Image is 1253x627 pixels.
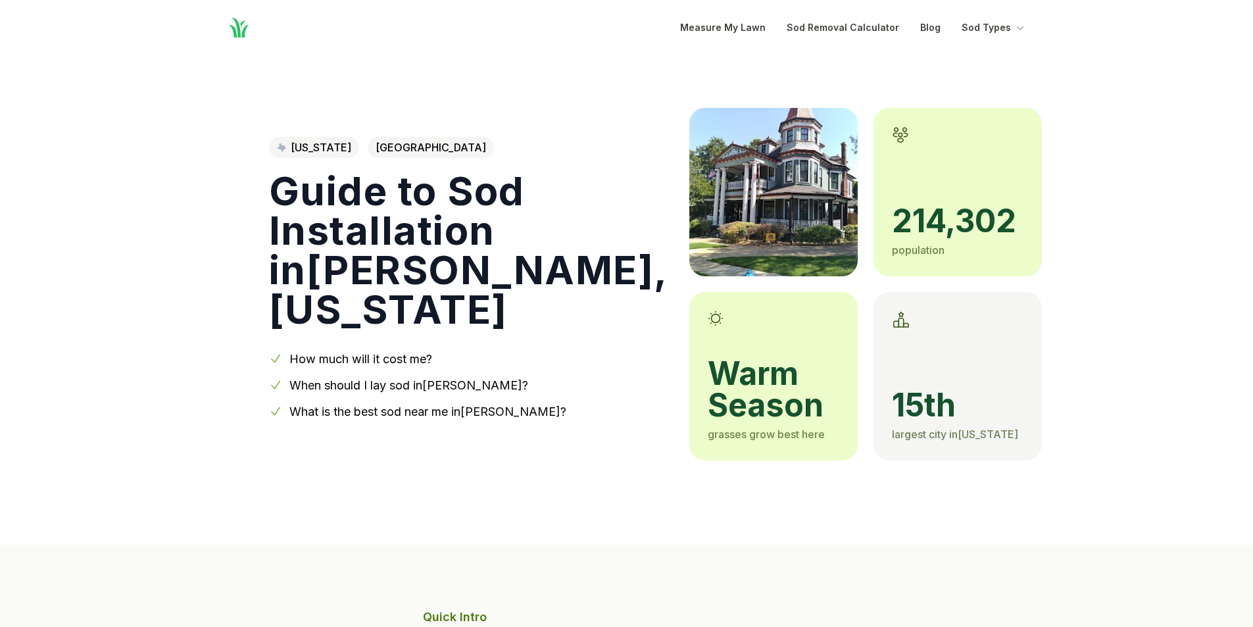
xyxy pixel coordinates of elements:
span: grasses grow best here [708,428,825,441]
span: population [892,243,945,257]
a: What is the best sod near me in[PERSON_NAME]? [289,405,566,418]
img: A picture of McKinney [689,108,858,276]
img: Texas state outline [277,143,285,151]
button: Sod Types [962,20,1027,36]
span: [GEOGRAPHIC_DATA] [368,137,494,158]
a: Sod Removal Calculator [787,20,899,36]
a: When should I lay sod in[PERSON_NAME]? [289,378,528,392]
span: largest city in [US_STATE] [892,428,1018,441]
a: Measure My Lawn [680,20,766,36]
h1: Guide to Sod Installation in [PERSON_NAME] , [US_STATE] [269,171,668,329]
a: Blog [920,20,941,36]
p: Quick Intro [423,608,831,626]
span: warm season [708,358,839,421]
a: How much will it cost me? [289,352,432,366]
span: 15th [892,389,1023,421]
a: [US_STATE] [269,137,359,158]
span: 214,302 [892,205,1023,237]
